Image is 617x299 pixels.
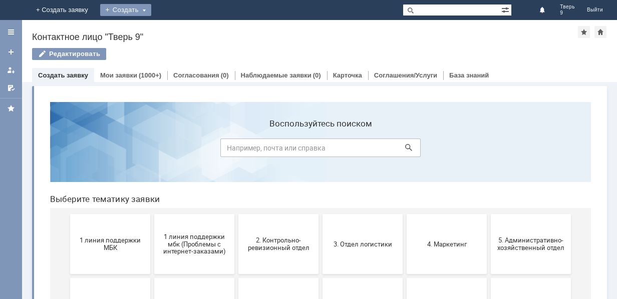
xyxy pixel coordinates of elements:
input: Например, почта или справка [178,44,379,63]
span: 9 [560,10,575,16]
a: Создать заявку [3,44,19,60]
span: Расширенный поиск [501,4,511,14]
div: Добавить в избранное [578,26,590,38]
span: 7. Служба безопасности [115,210,189,217]
span: Отдел-ИТ (Битрикс24 и CRM) [31,270,105,285]
span: Отдел-ИТ (Офис) [115,274,189,281]
button: Отдел ИТ (1С) [449,184,529,244]
span: 2. Контрольно-ревизионный отдел [199,142,273,157]
label: Воспользуйтесь поиском [178,24,379,34]
button: 3. Отдел логистики [280,120,361,180]
span: Отдел ИТ (1С) [452,210,526,217]
header: Выберите тематику заявки [8,100,549,110]
div: (1000+) [139,71,161,79]
span: Финансовый отдел [199,274,273,281]
span: 1 линия поддержки мбк (Проблемы с интернет-заказами) [115,138,189,161]
button: 6. Закупки [28,184,108,244]
div: (0) [313,71,321,79]
span: Франчайзинг [283,274,358,281]
a: Мои заявки [100,71,137,79]
button: 5. Административно-хозяйственный отдел [449,120,529,180]
span: Это соглашение не активно! [368,270,442,285]
button: 1 линия поддержки мбк (Проблемы с интернет-заказами) [112,120,192,180]
span: 1 линия поддержки МБК [31,142,105,157]
span: 5. Административно-хозяйственный отдел [452,142,526,157]
div: (0) [221,71,229,79]
button: 1 линия поддержки МБК [28,120,108,180]
span: 9. Отдел-ИТ (Для МБК и Пекарни) [283,206,358,221]
button: Бухгалтерия (для мбк) [365,184,445,244]
a: Согласования [173,71,219,79]
a: База знаний [449,71,489,79]
span: Тверь [560,4,575,10]
div: Сделать домашней страницей [594,26,606,38]
a: Мои согласования [3,80,19,96]
button: 9. Отдел-ИТ (Для МБК и Пекарни) [280,184,361,244]
span: [PERSON_NAME]. Услуги ИТ для МБК (оформляет L1) [452,266,526,289]
span: 3. Отдел логистики [283,146,358,153]
div: Контактное лицо "Тверь 9" [32,32,578,42]
button: 2. Контрольно-ревизионный отдел [196,120,276,180]
button: 8. Отдел качества [196,184,276,244]
div: Создать [100,4,151,16]
a: Соглашения/Услуги [374,71,437,79]
a: Карточка [333,71,362,79]
a: Создать заявку [38,71,88,79]
span: 6. Закупки [31,210,105,217]
span: Бухгалтерия (для мбк) [368,210,442,217]
button: 4. Маркетинг [365,120,445,180]
button: 7. Служба безопасности [112,184,192,244]
a: Мои заявки [3,62,19,78]
span: 4. Маркетинг [368,146,442,153]
span: 8. Отдел качества [199,210,273,217]
a: Наблюдаемые заявки [241,71,312,79]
